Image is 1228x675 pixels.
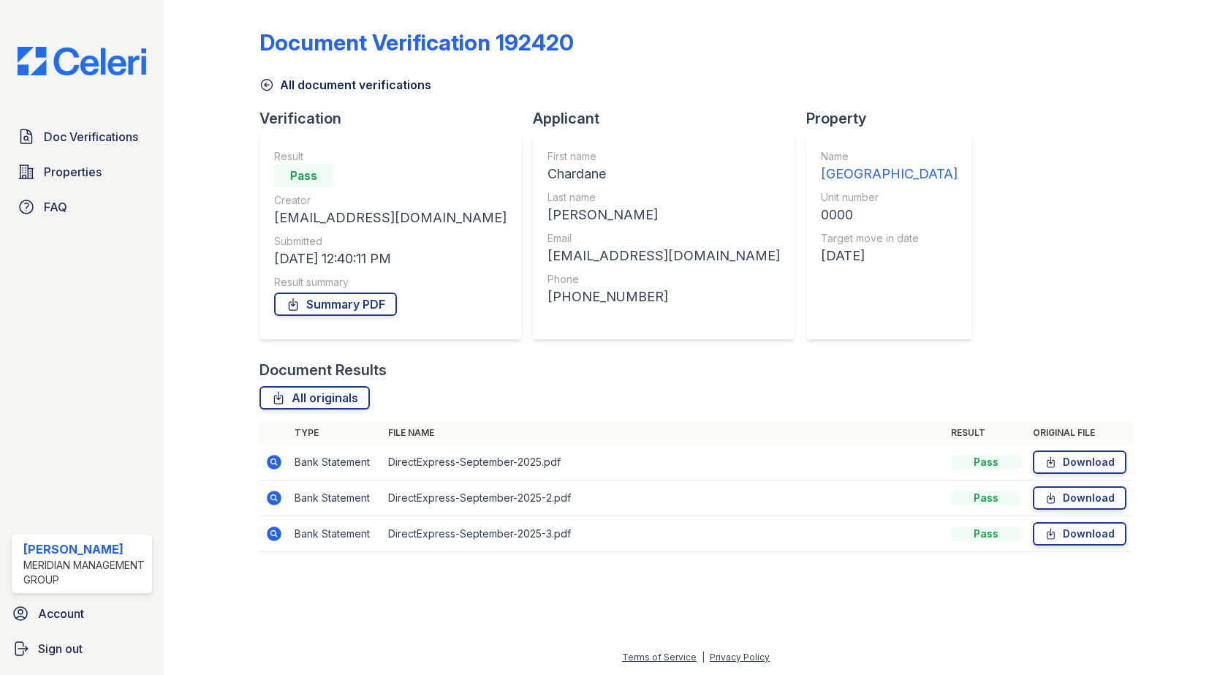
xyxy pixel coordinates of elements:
[951,455,1021,470] div: Pass
[821,190,958,205] div: Unit number
[821,149,958,164] div: Name
[547,164,780,184] div: Chardane
[274,275,507,290] div: Result summary
[806,108,984,129] div: Property
[1033,522,1126,546] a: Download
[547,231,780,246] div: Email
[289,480,382,516] td: Bank Statement
[289,516,382,552] td: Bank Statement
[289,445,382,480] td: Bank Statement
[821,205,958,225] div: 0000
[710,652,770,663] a: Privacy Policy
[289,421,382,445] th: Type
[6,47,158,75] img: CE_Logo_Blue-a8612792a0a2168367f1c8372b55b34899dd931a85d93a1a3d3e32e68fde9ad4.png
[23,540,146,558] div: [PERSON_NAME]
[547,246,780,266] div: [EMAIL_ADDRESS][DOMAIN_NAME]
[547,149,780,164] div: First name
[44,128,138,146] span: Doc Verifications
[12,192,152,222] a: FAQ
[259,76,431,94] a: All document verifications
[1033,486,1126,510] a: Download
[547,190,780,205] div: Last name
[259,108,533,129] div: Verification
[702,652,705,663] div: |
[622,652,697,663] a: Terms of Service
[945,421,1027,445] th: Result
[259,29,574,56] div: Document Verification 192420
[274,234,507,249] div: Submitted
[547,272,780,287] div: Phone
[821,246,958,266] div: [DATE]
[274,149,507,164] div: Result
[533,108,806,129] div: Applicant
[38,605,84,622] span: Account
[6,634,158,663] a: Sign out
[274,208,507,228] div: [EMAIL_ADDRESS][DOMAIN_NAME]
[951,491,1021,505] div: Pass
[12,122,152,151] a: Doc Verifications
[382,421,944,445] th: File name
[274,164,333,187] div: Pass
[23,558,146,587] div: Meridian Management Group
[821,164,958,184] div: [GEOGRAPHIC_DATA]
[1033,450,1126,474] a: Download
[259,360,387,380] div: Document Results
[547,287,780,307] div: [PHONE_NUMBER]
[821,231,958,246] div: Target move in date
[274,293,397,316] a: Summary PDF
[6,599,158,628] a: Account
[12,157,152,186] a: Properties
[821,149,958,184] a: Name [GEOGRAPHIC_DATA]
[38,640,83,657] span: Sign out
[274,193,507,208] div: Creator
[951,527,1021,541] div: Pass
[1027,421,1132,445] th: Original file
[382,480,944,516] td: DirectExpress-September-2025-2.pdf
[547,205,780,225] div: [PERSON_NAME]
[382,445,944,480] td: DirectExpress-September-2025.pdf
[44,198,67,216] span: FAQ
[259,386,370,410] a: All originals
[274,249,507,269] div: [DATE] 12:40:11 PM
[44,163,102,181] span: Properties
[382,516,944,552] td: DirectExpress-September-2025-3.pdf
